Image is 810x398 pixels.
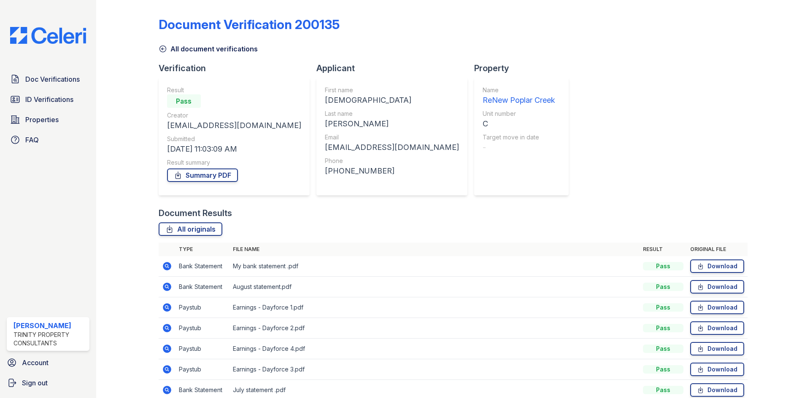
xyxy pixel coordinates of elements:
[483,118,555,130] div: C
[7,91,89,108] a: ID Verifications
[325,165,459,177] div: [PHONE_NUMBER]
[3,354,93,371] a: Account
[229,339,640,359] td: Earnings - Dayforce 4.pdf
[159,222,222,236] a: All originals
[325,110,459,118] div: Last name
[7,111,89,128] a: Properties
[167,111,301,120] div: Creator
[3,374,93,391] a: Sign out
[175,297,229,318] td: Paystub
[167,168,238,182] a: Summary PDF
[167,143,301,155] div: [DATE] 11:03:09 AM
[13,321,86,331] div: [PERSON_NAME]
[690,363,744,376] a: Download
[25,94,73,104] span: ID Verifications
[316,62,474,74] div: Applicant
[3,27,93,44] img: CE_Logo_Blue-a8612792a0a2168367f1c8372b55b34899dd931a85d93a1a3d3e32e68fde9ad4.png
[175,359,229,380] td: Paystub
[7,131,89,148] a: FAQ
[229,277,640,297] td: August statement.pdf
[229,318,640,339] td: Earnings - Dayforce 2.pdf
[687,243,748,256] th: Original file
[325,142,459,153] div: [EMAIL_ADDRESS][DOMAIN_NAME]
[483,86,555,106] a: Name ReNew Poplar Creek
[474,62,575,74] div: Property
[643,386,683,394] div: Pass
[25,115,59,125] span: Properties
[325,118,459,130] div: [PERSON_NAME]
[643,345,683,353] div: Pass
[690,280,744,294] a: Download
[25,74,80,84] span: Doc Verifications
[159,44,258,54] a: All document verifications
[7,71,89,88] a: Doc Verifications
[483,110,555,118] div: Unit number
[690,259,744,273] a: Download
[175,256,229,277] td: Bank Statement
[167,120,301,131] div: [EMAIL_ADDRESS][DOMAIN_NAME]
[690,383,744,397] a: Download
[22,378,48,388] span: Sign out
[325,157,459,165] div: Phone
[159,17,340,32] div: Document Verification 200135
[25,135,39,145] span: FAQ
[483,142,555,153] div: -
[643,283,683,291] div: Pass
[159,62,316,74] div: Verification
[229,297,640,318] td: Earnings - Dayforce 1.pdf
[175,318,229,339] td: Paystub
[325,133,459,142] div: Email
[690,301,744,314] a: Download
[175,277,229,297] td: Bank Statement
[483,86,555,94] div: Name
[167,86,301,94] div: Result
[640,243,687,256] th: Result
[167,158,301,167] div: Result summary
[229,256,640,277] td: My bank statement .pdf
[325,86,459,94] div: First name
[483,133,555,142] div: Target move in date
[229,359,640,380] td: Earnings - Dayforce 3.pdf
[175,339,229,359] td: Paystub
[159,207,232,219] div: Document Results
[13,331,86,347] div: Trinity Property Consultants
[690,321,744,335] a: Download
[175,243,229,256] th: Type
[643,303,683,312] div: Pass
[643,262,683,270] div: Pass
[22,358,49,368] span: Account
[167,94,201,108] div: Pass
[229,243,640,256] th: File name
[643,365,683,374] div: Pass
[167,135,301,143] div: Submitted
[325,94,459,106] div: [DEMOGRAPHIC_DATA]
[690,342,744,355] a: Download
[483,94,555,106] div: ReNew Poplar Creek
[643,324,683,332] div: Pass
